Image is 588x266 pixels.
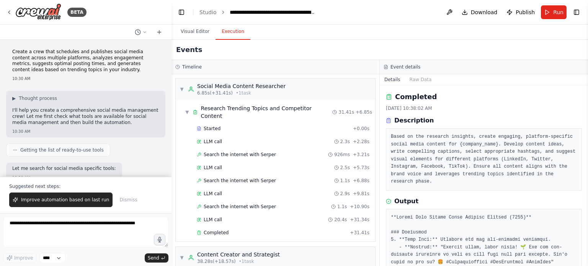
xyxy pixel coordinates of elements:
span: 2.3s [340,139,350,145]
div: BETA [67,8,87,17]
button: Visual Editor [175,24,216,40]
p: Suggested next steps: [9,183,162,189]
span: Search the internet with Serper [204,204,276,210]
p: Create a crew that schedules and publishes social media content across multiple platforms, analyz... [12,49,159,73]
div: Content Creator and Strategist [197,251,280,258]
button: ▶Thought process [12,95,57,101]
button: Download [459,5,501,19]
span: 1.1s [337,204,347,210]
div: [DATE] 10:38:02 AM [386,105,582,111]
span: Improve automation based on last run [21,197,109,203]
span: LLM call [204,217,222,223]
span: + 5.73s [353,165,369,171]
img: Logo [15,3,61,21]
h3: Description [394,116,434,125]
span: LLM call [204,191,222,197]
span: Publish [516,8,535,16]
span: Dismiss [119,197,137,203]
span: Improve [14,255,33,261]
span: 20.4s [334,217,347,223]
button: Dismiss [116,193,141,207]
span: + 9.81s [353,191,369,197]
a: Studio [199,9,217,15]
span: 926ms [334,152,350,158]
span: + 3.21s [353,152,369,158]
button: Switch to previous chat [132,28,150,37]
pre: Based on the research insights, create engaging, platform-specific social media content for {comp... [391,133,577,186]
span: Completed [204,230,229,236]
h2: Completed [395,91,437,102]
button: Send [145,253,168,263]
span: Search the internet with Serper [204,178,276,184]
p: Let me search for social media specific tools: [12,166,116,172]
span: 31.41s [338,109,354,115]
button: Start a new chat [153,28,165,37]
span: ▶ [12,95,16,101]
div: Research Trending Topics and Competitor Content [201,104,333,120]
button: Show right sidebar [571,7,582,18]
span: Search the internet with Serper [204,152,276,158]
span: • 1 task [236,90,251,96]
span: Send [148,255,159,261]
span: + 31.34s [350,217,369,223]
button: Hide left sidebar [176,7,187,18]
span: Run [553,8,563,16]
button: Publish [503,5,538,19]
button: Improve [3,253,36,263]
span: 1.1s [340,178,350,184]
span: 38.28s (+18.57s) [197,258,236,264]
button: Details [380,74,405,85]
span: ▼ [180,86,184,92]
h3: Timeline [182,64,202,70]
span: 2.9s [340,191,350,197]
div: 10:30 AM [12,76,159,82]
span: Thought process [19,95,57,101]
span: 6.85s (+31.41s) [197,90,233,96]
span: + 0.00s [353,126,369,132]
div: 10:30 AM [12,129,159,134]
span: • 1 task [239,258,254,264]
span: ▼ [180,255,184,261]
span: + 6.88s [353,178,369,184]
button: Run [541,5,567,19]
span: Started [204,126,220,132]
span: ▼ [185,109,189,115]
button: Click to speak your automation idea [154,234,165,245]
span: + 10.90s [350,204,369,210]
button: Execution [216,24,250,40]
button: Improve automation based on last run [9,193,113,207]
span: + 6.85s [356,109,372,115]
span: LLM call [204,139,222,145]
span: LLM call [204,165,222,171]
div: Social Media Content Researcher [197,82,286,90]
span: Download [471,8,498,16]
h3: Output [394,197,418,206]
span: 2.5s [340,165,350,171]
div: 10:30 AM [12,175,116,181]
h2: Events [176,44,202,55]
button: Raw Data [405,74,436,85]
span: + 31.41s [350,230,369,236]
h3: Event details [390,64,420,70]
p: I'll help you create a comprehensive social media management crew! Let me first check what tools ... [12,108,159,126]
span: Getting the list of ready-to-use tools [20,147,104,153]
span: + 2.28s [353,139,369,145]
nav: breadcrumb [199,8,316,16]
